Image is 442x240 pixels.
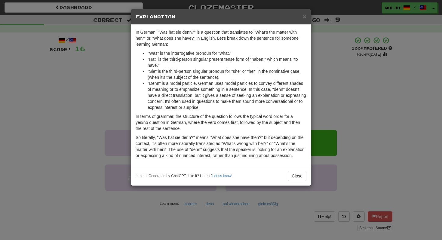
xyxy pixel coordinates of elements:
button: Close [303,13,306,20]
li: "Sie" is the third-person singular pronoun for "she" or "her" in the nominative case (when it's t... [148,68,306,80]
small: In beta. Generated by ChatGPT. Like it? Hate it? ! [136,174,232,179]
p: So literally, "Was hat sie denn?" means "What does she have then?" but depending on the context, ... [136,134,306,158]
p: In terms of grammar, the structure of the question follows the typical word order for a yes/no qu... [136,113,306,131]
li: "Hat" is the third-person singular present tense form of "haben," which means "to have." [148,56,306,68]
h5: Explanation [136,14,306,20]
p: In German, "Was hat sie denn?" is a question that translates to "What's the matter with her?" or ... [136,29,306,47]
span: × [303,13,306,20]
button: Close [288,171,306,181]
li: "Denn" is a modal particle. German uses modal particles to convey different shades of meaning or ... [148,80,306,110]
li: "Was" is the interrogative pronoun for "what." [148,50,306,56]
a: Let us know [212,174,231,178]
